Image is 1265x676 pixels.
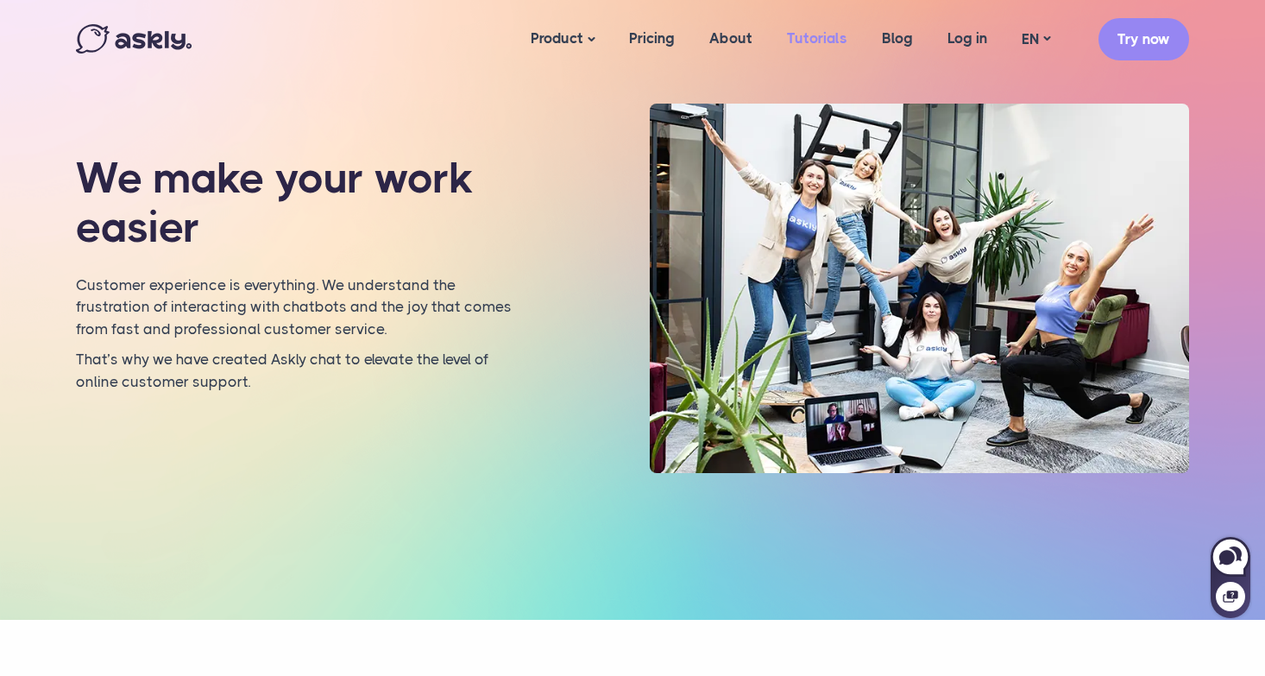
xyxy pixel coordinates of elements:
a: Try now [1098,18,1189,60]
a: About [692,5,770,72]
a: Pricing [612,5,692,72]
iframe: Askly chat [1209,534,1252,620]
a: Log in [930,5,1004,72]
img: Askly [76,24,192,54]
p: Customer experience is everything. We understand the frustration of interacting with chatbots and... [76,275,519,341]
h1: We make your work easier [76,154,519,253]
a: Tutorials [770,5,865,72]
a: EN [1004,27,1067,52]
a: Blog [865,5,930,72]
p: That’s why we have created Askly chat to elevate the level of online customer support. [76,349,519,393]
a: Product [513,5,612,73]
